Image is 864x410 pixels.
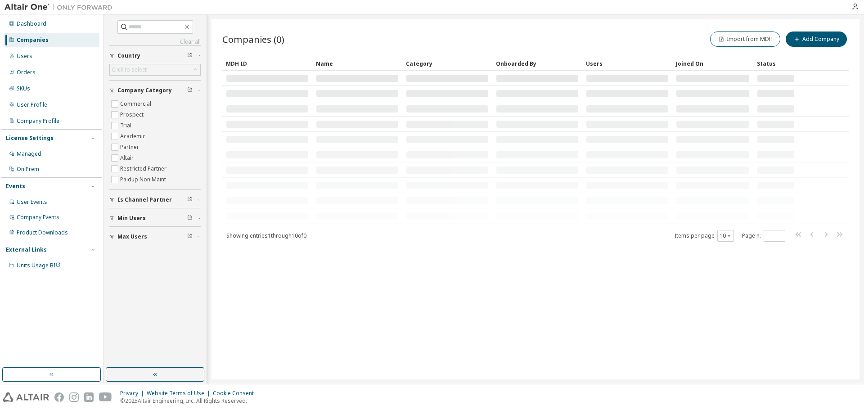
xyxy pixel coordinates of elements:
[17,101,47,108] div: User Profile
[117,215,146,222] span: Min Users
[187,52,193,59] span: Clear filter
[112,66,147,73] div: Click to select
[120,120,133,131] label: Trial
[187,215,193,222] span: Clear filter
[109,38,201,45] a: Clear all
[117,52,140,59] span: Country
[120,390,147,397] div: Privacy
[226,56,309,71] div: MDH ID
[17,198,47,206] div: User Events
[742,230,785,242] span: Page n.
[69,392,79,402] img: instagram.svg
[17,150,41,158] div: Managed
[17,117,59,125] div: Company Profile
[120,153,135,163] label: Altair
[406,56,489,71] div: Category
[17,214,59,221] div: Company Events
[6,135,54,142] div: License Settings
[120,174,168,185] label: Paidup Non Maint
[316,56,399,71] div: Name
[17,69,36,76] div: Orders
[17,166,39,173] div: On Prem
[17,261,61,269] span: Units Usage BI
[120,99,153,109] label: Commercial
[117,233,147,240] span: Max Users
[3,392,49,402] img: altair_logo.svg
[17,85,30,92] div: SKUs
[187,87,193,94] span: Clear filter
[109,208,201,228] button: Min Users
[120,109,145,120] label: Prospect
[109,81,201,100] button: Company Category
[187,196,193,203] span: Clear filter
[54,392,64,402] img: facebook.svg
[496,56,579,71] div: Onboarded By
[109,227,201,247] button: Max Users
[120,142,141,153] label: Partner
[710,32,780,47] button: Import from MDH
[117,196,172,203] span: Is Channel Partner
[120,397,259,405] p: © 2025 Altair Engineering, Inc. All Rights Reserved.
[4,3,117,12] img: Altair One
[147,390,213,397] div: Website Terms of Use
[675,230,734,242] span: Items per page
[757,56,795,71] div: Status
[17,229,68,236] div: Product Downloads
[586,56,669,71] div: Users
[109,46,201,66] button: Country
[17,36,49,44] div: Companies
[17,20,46,27] div: Dashboard
[110,64,200,75] div: Click to select
[786,32,847,47] button: Add Company
[222,33,284,45] span: Companies (0)
[187,233,193,240] span: Clear filter
[120,163,168,174] label: Restricted Partner
[226,232,306,239] span: Showing entries 1 through 10 of 0
[17,53,32,60] div: Users
[720,232,732,239] button: 10
[676,56,750,71] div: Joined On
[117,87,172,94] span: Company Category
[213,390,259,397] div: Cookie Consent
[120,131,147,142] label: Academic
[6,246,47,253] div: External Links
[84,392,94,402] img: linkedin.svg
[6,183,25,190] div: Events
[99,392,112,402] img: youtube.svg
[109,190,201,210] button: Is Channel Partner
